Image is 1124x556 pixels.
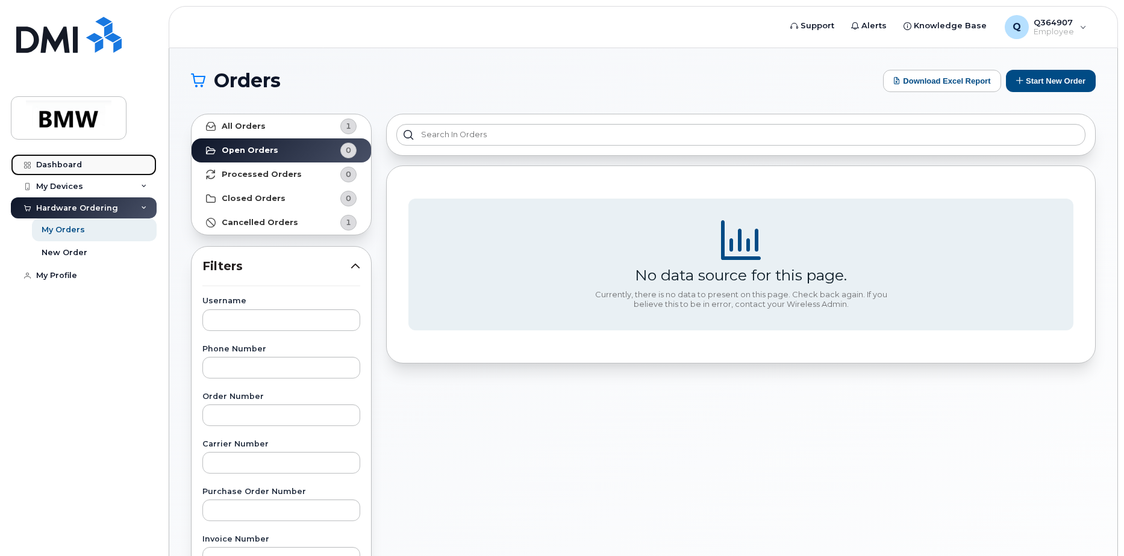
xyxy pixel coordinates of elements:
span: 1 [346,120,351,132]
label: Purchase Order Number [202,488,360,496]
span: 0 [346,168,351,180]
label: Phone Number [202,345,360,353]
strong: Closed Orders [222,194,286,203]
iframe: Messenger Launcher [1072,504,1115,547]
input: Search in orders [396,124,1085,146]
label: Invoice Number [202,536,360,543]
strong: Cancelled Orders [222,218,298,227]
div: Currently, there is no data to present on this page. Check back again. If you believe this to be ... [590,290,891,309]
a: Closed Orders0 [192,187,371,211]
button: Download Excel Report [883,70,1001,92]
span: 0 [346,193,351,204]
div: No data source for this page. [635,266,847,284]
a: All Orders1 [192,114,371,138]
span: 0 [346,144,351,156]
label: Order Number [202,393,360,401]
a: Cancelled Orders1 [192,211,371,235]
span: 1 [346,217,351,228]
span: Orders [214,72,281,90]
strong: Open Orders [222,146,278,155]
span: Filters [202,258,351,275]
strong: Processed Orders [222,170,302,179]
button: Start New Order [1006,70,1096,92]
label: Carrier Number [202,440,360,448]
strong: All Orders [222,122,266,131]
a: Processed Orders0 [192,162,371,187]
a: Open Orders0 [192,138,371,162]
label: Username [202,297,360,305]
